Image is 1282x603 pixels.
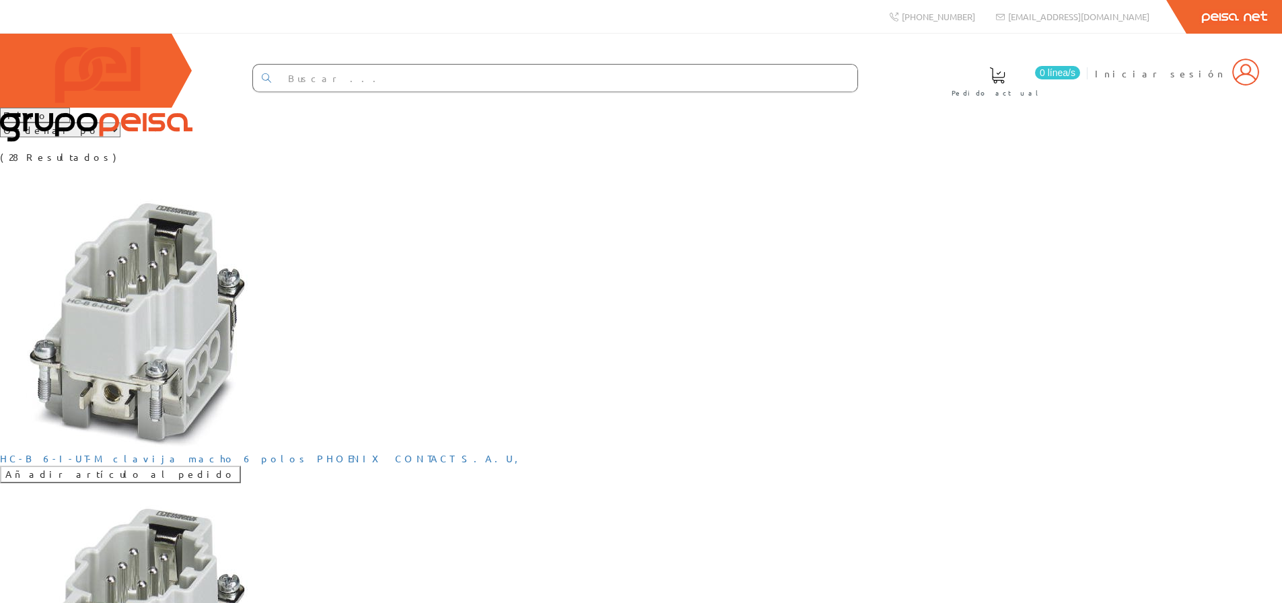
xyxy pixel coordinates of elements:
[279,65,857,92] input: Buscar ...
[902,11,975,22] span: [PHONE_NUMBER]
[1035,66,1080,79] span: 0 línea/s
[317,452,520,464] a: PHOENIX CONTACT S.A.U,
[1095,67,1225,80] span: Iniciar sesión
[1008,11,1149,22] span: [EMAIL_ADDRESS][DOMAIN_NAME]
[952,86,1043,100] span: Pedido actual
[1095,56,1259,69] a: Iniciar sesión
